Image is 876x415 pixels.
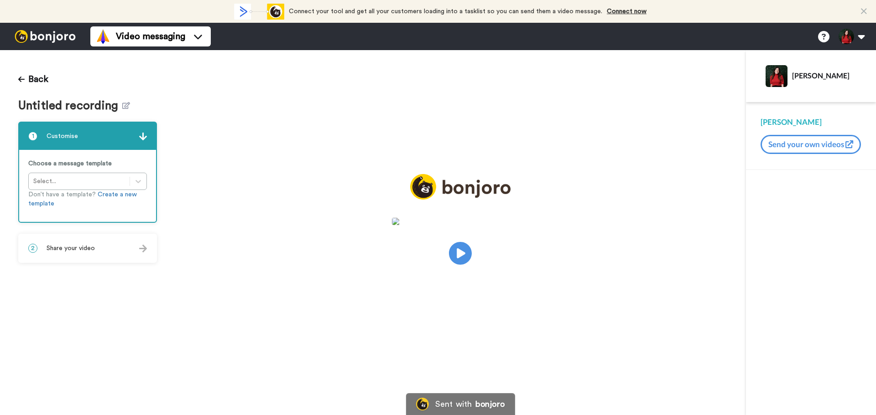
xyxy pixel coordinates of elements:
[234,4,284,20] div: animation
[410,174,511,200] img: logo_full.png
[435,400,472,408] div: Sent with
[116,30,185,43] span: Video messaging
[18,68,48,90] button: Back
[47,244,95,253] span: Share your video
[139,133,147,140] img: arrow.svg
[392,218,529,225] img: eb8f8275-9dfe-4612-96a8-42790d99b8bf.jpg
[289,8,602,15] span: Connect your tool and get all your customers loading into a tasklist so you can send them a video...
[475,400,505,408] div: bonjoro
[18,99,122,113] span: Untitled recording
[18,234,157,263] div: 2Share your video
[139,245,147,252] img: arrow.svg
[766,65,787,87] img: Profile Image
[47,132,78,141] span: Customise
[96,29,110,44] img: vm-color.svg
[28,191,137,207] a: Create a new template
[28,132,37,141] span: 1
[28,159,147,168] p: Choose a message template
[792,71,861,80] div: [PERSON_NAME]
[28,244,37,253] span: 2
[761,135,861,154] button: Send your own videos
[28,190,147,208] p: Don’t have a template?
[761,117,861,128] div: [PERSON_NAME]
[11,30,79,43] img: bj-logo-header-white.svg
[416,398,429,410] img: Bonjoro Logo
[607,8,647,15] a: Connect now
[406,393,515,415] a: Bonjoro LogoSent withbonjoro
